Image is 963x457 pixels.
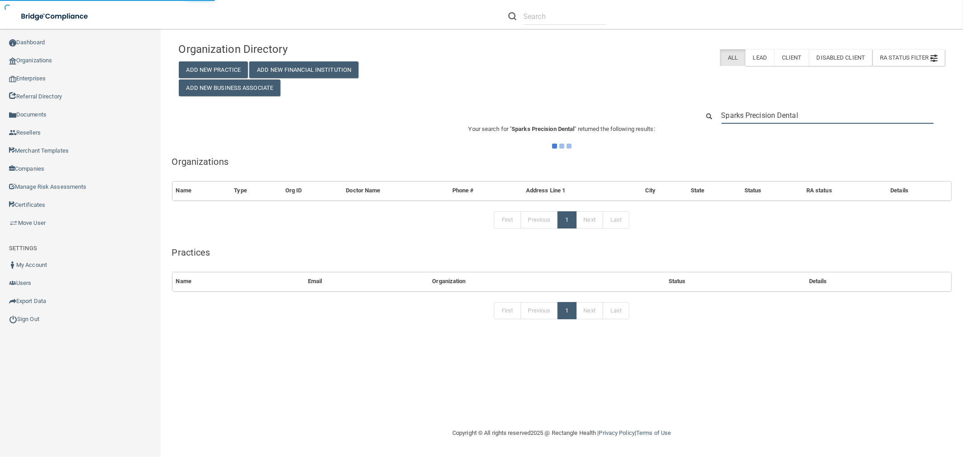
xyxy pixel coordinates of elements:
[687,182,741,200] th: State
[9,298,16,305] img: icon-export.b9366987.png
[9,243,37,254] label: SETTINGS
[304,272,429,291] th: Email
[9,280,16,287] img: icon-users.e205127d.png
[636,429,671,436] a: Terms of Use
[9,76,16,82] img: enterprise.0d942306.png
[523,8,606,25] input: Search
[172,272,304,291] th: Name
[9,57,16,65] img: organization-icon.f8decf85.png
[745,49,774,66] label: Lead
[9,315,17,323] img: ic_power_dark.7ecde6b1.png
[494,302,521,319] a: First
[172,247,952,257] h5: Practices
[930,55,938,62] img: icon-filter@2x.21656d0b.png
[558,211,576,228] a: 1
[9,112,16,119] img: icon-documents.8dae5593.png
[494,211,521,228] a: First
[642,182,687,200] th: City
[342,182,449,200] th: Doctor Name
[803,182,887,200] th: RA status
[809,49,873,66] label: Disabled Client
[249,61,358,78] button: Add New Financial Institution
[172,182,231,200] th: Name
[9,219,18,228] img: briefcase.64adab9b.png
[508,12,516,20] img: ic-search.3b580494.png
[428,272,665,291] th: Organization
[512,126,574,132] span: Sparks Precision Dental
[179,61,248,78] button: Add New Practice
[282,182,343,200] th: Org ID
[774,49,809,66] label: Client
[721,107,934,124] input: Search
[603,302,629,319] a: Last
[172,157,952,167] h5: Organizations
[576,211,603,228] a: Next
[172,124,952,135] p: Your search for " " returned the following results:
[14,7,97,26] img: bridge_compliance_login_screen.278c3ca4.svg
[887,182,951,200] th: Details
[397,419,726,448] div: Copyright © All rights reserved 2025 @ Rectangle Health | |
[521,211,558,228] a: Previous
[665,272,805,291] th: Status
[741,182,803,200] th: Status
[720,49,745,66] label: All
[9,261,16,269] img: ic_user_dark.df1a06c3.png
[552,144,572,149] img: ajax-loader.4d491dd7.gif
[603,211,629,228] a: Last
[449,182,522,200] th: Phone #
[576,302,603,319] a: Next
[599,429,635,436] a: Privacy Policy
[179,79,281,96] button: Add New Business Associate
[9,129,16,136] img: ic_reseller.de258add.png
[522,182,642,200] th: Address Line 1
[230,182,282,200] th: Type
[805,272,951,291] th: Details
[521,302,558,319] a: Previous
[9,39,16,47] img: ic_dashboard_dark.d01f4a41.png
[880,54,938,61] span: RA Status Filter
[558,302,576,319] a: 1
[179,43,425,55] h4: Organization Directory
